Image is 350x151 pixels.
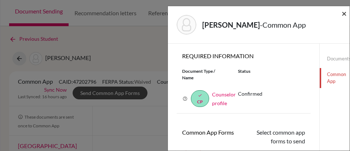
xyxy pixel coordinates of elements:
button: Close [342,9,347,18]
div: Document Type / Name [177,68,232,81]
h6: Common App Forms [177,129,244,136]
span: - Common App [260,20,306,29]
span: × [342,8,347,19]
strong: [PERSON_NAME] [202,20,260,29]
p: Confirmed [238,90,305,98]
div: Select common app forms to send [244,128,311,146]
a: doneCP [191,90,209,107]
h6: REQUIRED INFORMATION [177,52,311,59]
i: done [198,93,202,98]
div: Status [232,68,311,81]
a: Counselor profile [212,91,236,106]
